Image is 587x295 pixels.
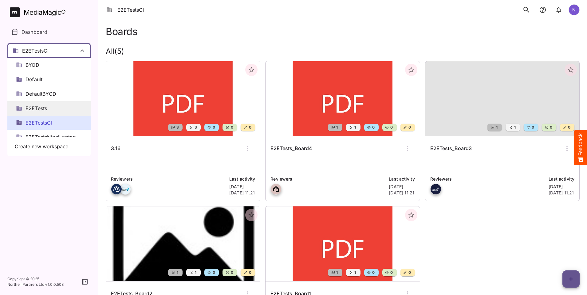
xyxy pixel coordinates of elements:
span: Default [26,76,42,83]
span: E2ETests [26,105,47,112]
button: notifications [537,3,549,16]
button: Create new workspace [11,141,87,153]
div: N [569,4,580,15]
span: DefaultBYOD [26,90,56,98]
span: Create new workspace [15,143,68,150]
span: E2ETestsNigelLaptop [26,134,76,141]
button: search [520,3,533,16]
span: BYOD [26,62,39,69]
button: notifications [553,3,565,16]
span: E2ETestsCI [26,119,52,126]
button: Feedback [574,130,587,165]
